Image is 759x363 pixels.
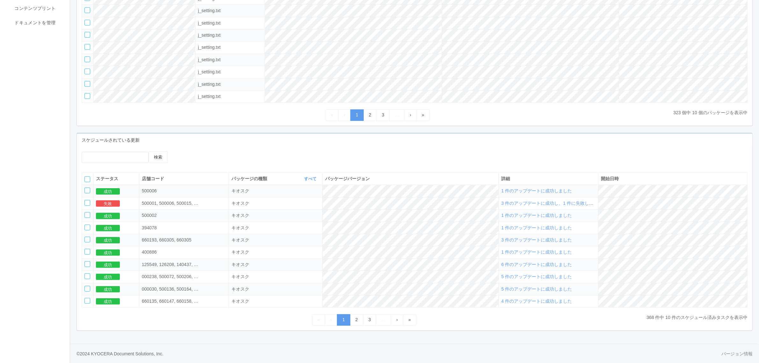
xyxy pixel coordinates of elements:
[501,212,596,219] div: 1 件のアップデートに成功しました
[422,112,424,117] span: Last
[198,7,262,14] div: ksdpackage.tablefilter.jsetting
[96,298,136,305] div: 成功
[403,314,416,325] a: Last
[96,200,120,207] button: 失敗
[501,249,572,255] span: 1 件のアップデートに成功しました
[501,274,572,279] span: 5 件のアップデートに成功しました
[501,249,596,256] div: 1 件のアップデートに成功しました
[96,176,118,181] span: ステータス
[96,225,120,231] button: 成功
[142,200,199,207] div: 500001,500006,500015,573006
[501,188,572,193] span: 1 件のアップデートに成功しました
[142,261,199,268] div: 125549,126208,140437,308118,500296,500311
[501,261,596,268] div: 6 件のアップデートに成功しました
[13,6,55,11] span: コンテンツプリント
[501,175,596,182] div: 詳細
[1,16,76,30] a: ドキュメントを管理
[77,351,164,356] span: © 2024 KYOCERA Document Solutions, Inc.
[408,317,411,322] span: Last
[501,237,596,243] div: 3 件のアップデートに成功しました
[231,298,320,305] div: ksdpackage.tablefilter.kiosk
[77,134,752,147] div: スケジュールされている更新
[198,69,262,75] div: ksdpackage.tablefilter.jsetting
[231,212,320,219] div: ksdpackage.tablefilter.kiosk
[721,351,753,357] a: バージョン情報
[96,286,120,293] button: 成功
[501,237,572,242] span: 3 件のアップデートに成功しました
[673,109,748,116] p: 323 個中 10 個のパッケージを表示中
[396,317,398,322] span: Next
[13,20,55,25] span: ドキュメントを管理
[149,152,168,163] button: 検索
[96,237,120,243] button: 成功
[501,286,596,293] div: 5 件のアップデートに成功しました
[96,212,136,219] div: 成功
[96,261,136,268] div: 成功
[96,249,120,256] button: 成功
[142,212,199,219] div: 500002
[501,200,596,207] div: 3 件のアップデートに成功し、1 件に失敗しました
[337,314,350,325] a: 1
[404,109,417,121] a: Next
[410,112,411,117] span: Next
[501,213,572,218] span: 1 件のアップデートに成功しました
[96,298,120,305] button: 成功
[501,262,572,267] span: 6 件のアップデートに成功しました
[231,200,320,207] div: ksdpackage.tablefilter.kiosk
[96,188,136,194] div: 成功
[142,298,199,305] div: 660135,660147,660158,660170
[96,262,120,268] button: 成功
[231,237,320,243] div: ksdpackage.tablefilter.kiosk
[198,44,262,51] div: ksdpackage.tablefilter.jsetting
[231,249,320,256] div: ksdpackage.tablefilter.kiosk
[198,93,262,100] div: ksdpackage.tablefilter.jsetting
[501,298,596,305] div: 4 件のアップデートに成功しました
[142,286,199,293] div: 000030,500136,500164,500179,500303
[142,175,226,182] div: 店舗コード
[391,314,403,325] a: Next
[304,176,318,181] a: すべて
[376,109,390,121] a: 3
[231,261,320,268] div: ksdpackage.tablefilter.kiosk
[501,201,602,206] span: 3 件のアップデートに成功し、1 件に失敗しました
[198,20,262,26] div: ksdpackage.tablefilter.jsetting
[142,249,199,256] div: 400886
[501,286,572,292] span: 5 件のアップデートに成功しました
[96,213,120,219] button: 成功
[501,188,596,194] div: 1 件のアップデートに成功しました
[231,286,320,293] div: ksdpackage.tablefilter.kiosk
[231,225,320,231] div: ksdpackage.tablefilter.kiosk
[350,314,363,325] a: 2
[198,56,262,63] div: ksdpackage.tablefilter.jsetting
[601,176,619,181] span: 開始日時
[501,273,596,280] div: 5 件のアップデートに成功しました
[350,109,364,121] a: 1
[501,225,572,230] span: 1 件のアップデートに成功しました
[96,225,136,231] div: 成功
[363,109,377,121] a: 2
[142,273,199,280] div: 000238,500072,500206,510318,800275
[325,176,370,181] span: パッケージバージョン
[198,81,262,88] div: ksdpackage.tablefilter.jsetting
[646,314,748,321] p: 368 件中 10 件のスケジュール済みタスクを表示中
[1,1,76,16] a: コンテンツプリント
[198,32,262,39] div: ksdpackage.tablefilter.jsetting
[96,249,136,256] div: 成功
[231,175,269,182] span: パッケージの種類
[96,274,120,280] button: 成功
[96,286,136,293] div: 成功
[303,176,320,182] button: すべて
[501,299,572,304] span: 4 件のアップデートに成功しました
[142,225,199,231] div: 394078
[416,109,430,121] a: Last
[96,273,136,280] div: 成功
[363,314,376,325] a: 3
[96,237,136,243] div: 成功
[142,188,199,194] div: 500006
[231,188,320,194] div: ksdpackage.tablefilter.kiosk
[501,225,596,231] div: 1 件のアップデートに成功しました
[231,273,320,280] div: ksdpackage.tablefilter.kiosk
[142,237,199,243] div: 660193,660305,660305
[96,188,120,195] button: 成功
[96,200,136,207] div: 失敗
